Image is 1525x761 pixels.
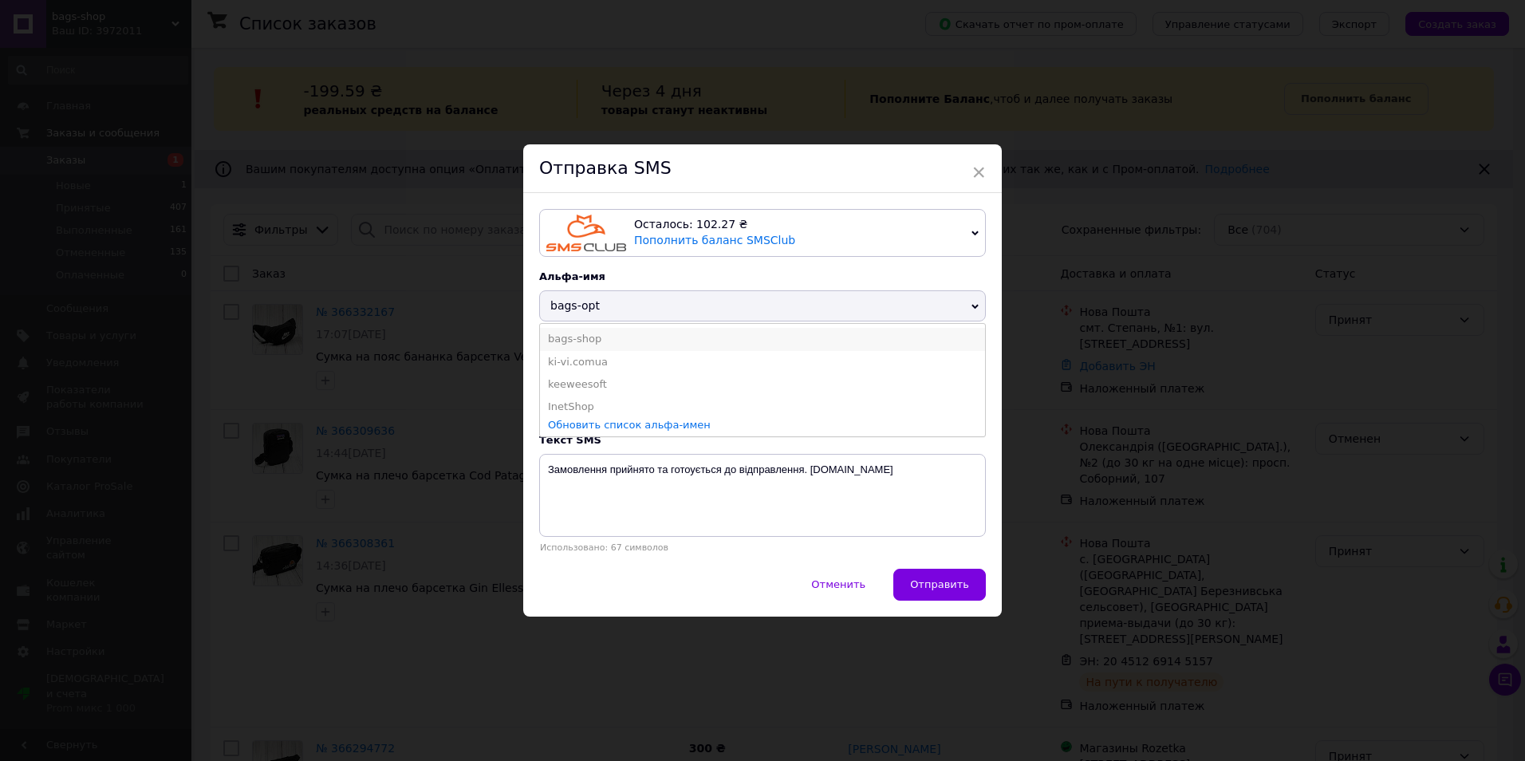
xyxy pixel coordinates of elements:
[910,578,969,590] span: Отправить
[811,578,865,590] span: Отменить
[540,328,985,350] li: bags-shop
[540,373,985,396] li: keeweesoft
[539,454,986,537] textarea: Замовлення прийнято та готоується до відправлення. [DOMAIN_NAME]
[634,234,795,246] a: Пополнить баланс SMSClub
[539,542,986,553] div: Использовано: 67 символов
[893,569,986,601] button: Отправить
[539,434,986,446] div: Текст SMS
[540,351,985,373] li: ki-vi.comua
[548,419,711,431] a: Обновить список альфа-имен
[634,217,965,233] div: Осталось: 102.27 ₴
[540,396,985,418] li: InetShop
[539,270,605,282] span: Альфа-имя
[971,159,986,186] span: ×
[794,569,882,601] button: Отменить
[550,299,600,312] span: bags-opt
[523,144,1002,193] div: Отправка SMS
